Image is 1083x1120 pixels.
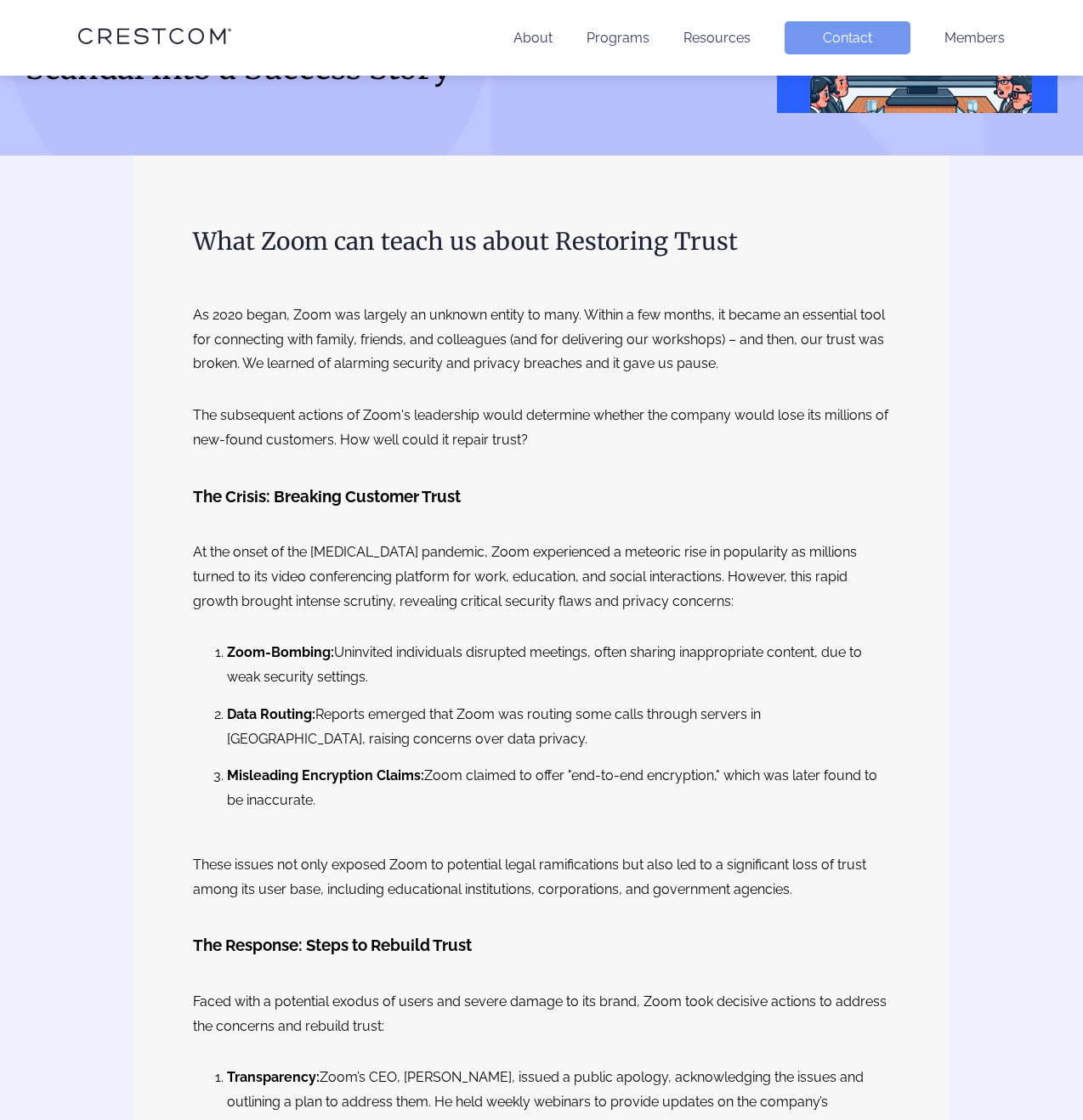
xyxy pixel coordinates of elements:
[193,483,461,512] h3: The Crisis: Breaking Customer Trust
[227,1069,320,1085] b: Transparency:
[193,540,890,614] p: At the onset of the [MEDICAL_DATA] pandemic, Zoom experienced a meteoric rise in popularity as mi...
[785,21,910,54] a: Contact
[193,303,890,376] p: As 2020 began, Zoom was largely an unknown entity to many. Within a few months, it became an esse...
[193,931,472,960] h3: The Response: Steps to Rebuild Trust
[193,404,890,453] p: The subsequent actions of Zoom's leadership would determine whether the company would lose its mi...
[193,990,890,1039] p: Faced with a potential exodus of users and severe damage to its brand, Zoom took decisive actions...
[944,30,1005,46] a: Members
[227,644,334,660] b: Zoom-Bombing:
[683,30,751,46] a: Resources
[193,223,738,259] h2: What Zoom can teach us about Restoring Trust
[227,641,890,690] li: Uninvited individuals disrupted meetings, often sharing inappropriate content, due to weak securi...
[193,853,890,902] p: These issues not only exposed Zoom to potential legal ramifications but also led to a significant...
[227,764,890,813] li: Zoom claimed to offer "end-to-end encryption," which was later found to be inaccurate.
[227,767,424,783] b: Misleading Encryption Claims:
[227,706,315,722] b: Data Routing:
[587,30,649,46] a: Programs
[227,703,890,752] li: Reports emerged that Zoom was routing some calls through servers in [GEOGRAPHIC_DATA], raising co...
[513,30,553,46] a: About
